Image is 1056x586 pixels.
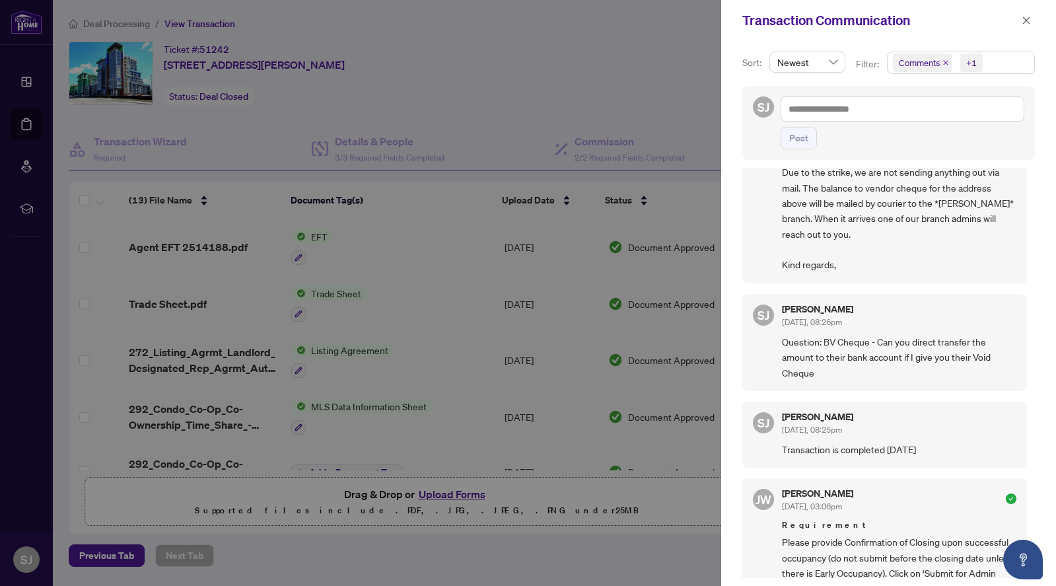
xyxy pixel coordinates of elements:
span: close [942,59,949,66]
div: +1 [966,56,977,69]
span: Question: BV Cheque - Can you direct transfer the amount to their bank account if I give you thei... [782,334,1016,381]
span: check-circle [1006,494,1016,504]
span: Transaction is completed [DATE] [782,442,1016,457]
h5: [PERSON_NAME] [782,412,853,421]
p: Sort: [742,55,764,70]
span: SJ [757,414,769,432]
span: Comments [899,56,940,69]
span: SJ [757,98,769,116]
span: JW [756,490,771,509]
p: Filter: [856,57,881,71]
span: [DATE], 03:06pm [782,501,842,511]
button: Post [781,127,817,149]
h5: [PERSON_NAME] [782,489,853,498]
div: Transaction Communication [742,11,1018,30]
span: [DATE], 08:25pm [782,425,842,435]
span: Comments [893,54,952,72]
span: close [1022,16,1031,25]
h5: [PERSON_NAME] [782,305,853,314]
span: Hi there, Due to the strike, we are not sending anything out via mail. The balance to vendor cheq... [782,133,1016,272]
button: Open asap [1003,540,1043,579]
span: SJ [757,306,769,324]
span: [DATE], 08:26pm [782,317,842,327]
span: Newest [777,52,837,72]
span: Requirement [782,519,1016,532]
